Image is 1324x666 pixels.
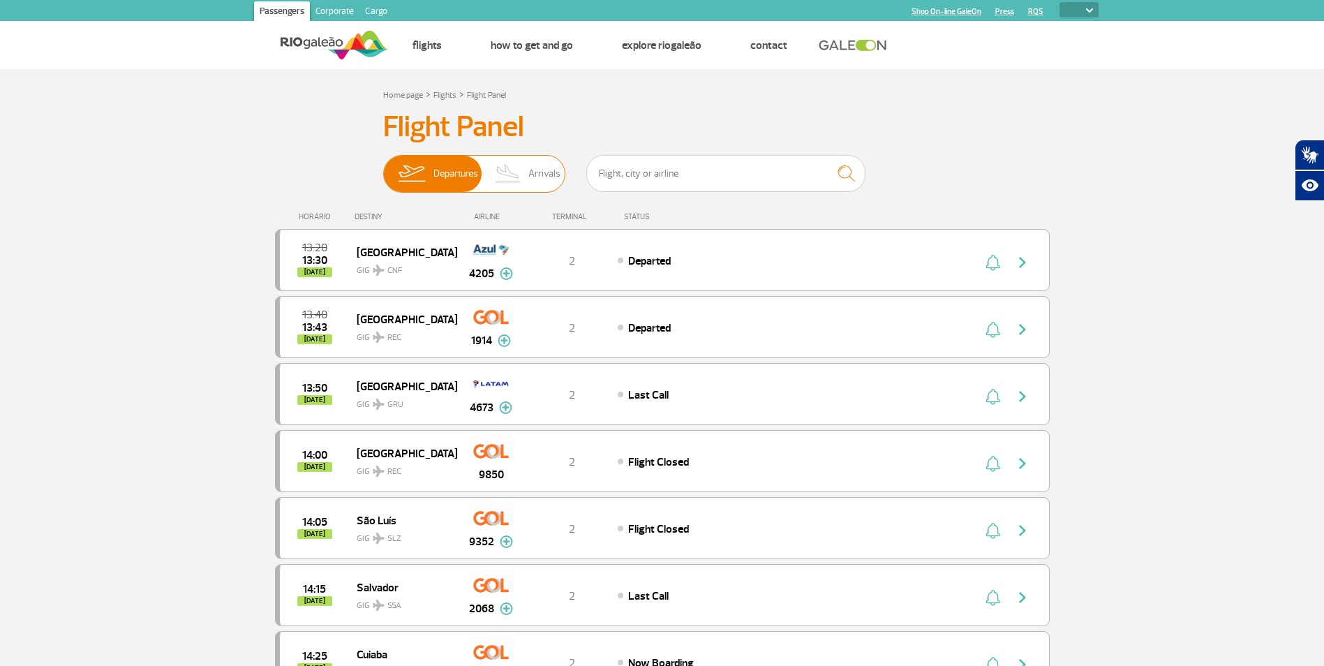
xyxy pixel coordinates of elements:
img: seta-direita-painel-voo.svg [1014,589,1031,606]
h3: Flight Panel [383,110,942,145]
span: 2025-09-30 13:20:00 [302,243,327,253]
img: destiny_airplane.svg [373,399,385,410]
a: > [426,86,431,102]
a: Corporate [310,1,359,24]
span: 2025-09-30 13:40:00 [302,310,327,320]
img: sino-painel-voo.svg [985,522,1000,539]
span: 2025-09-30 14:00:00 [302,450,327,460]
a: Passengers [254,1,310,24]
span: GIG [357,257,446,277]
img: seta-direita-painel-voo.svg [1014,455,1031,472]
div: DESTINY [355,212,456,221]
a: > [459,86,464,102]
img: seta-direita-painel-voo.svg [1014,388,1031,405]
img: destiny_airplane.svg [373,332,385,343]
div: TERMINAL [526,212,617,221]
span: SSA [387,600,401,612]
span: REC [387,466,401,478]
span: [DATE] [297,267,332,277]
span: [DATE] [297,395,332,405]
a: Flights [412,38,442,52]
a: Flight Panel [467,90,506,101]
a: How to get and go [491,38,573,52]
span: 2 [569,321,575,335]
a: Flights [433,90,456,101]
span: [GEOGRAPHIC_DATA] [357,377,446,395]
a: Cargo [359,1,393,24]
img: seta-direita-painel-voo.svg [1014,522,1031,539]
span: GIG [357,592,446,612]
span: Salvador [357,578,446,596]
div: AIRLINE [456,212,526,221]
img: mais-info-painel-voo.svg [500,267,513,280]
a: Explore RIOgaleão [622,38,701,52]
span: Last Call [628,589,669,603]
img: destiny_airplane.svg [373,533,385,544]
a: Contact [750,38,787,52]
span: São Luís [357,511,446,529]
span: 2025-09-30 13:30:00 [302,256,327,265]
img: sino-painel-voo.svg [985,254,1000,271]
span: 2025-09-30 13:43:30 [302,323,327,332]
span: 2 [569,455,575,469]
span: [GEOGRAPHIC_DATA] [357,310,446,328]
img: slider-embarque [389,156,433,192]
a: Home page [383,90,423,101]
img: seta-direita-painel-voo.svg [1014,321,1031,338]
span: Flight Closed [628,522,689,536]
span: 2025-09-30 14:15:00 [303,584,326,594]
span: [DATE] [297,596,332,606]
span: Arrivals [528,156,560,192]
span: REC [387,332,401,344]
img: destiny_airplane.svg [373,265,385,276]
span: [DATE] [297,334,332,344]
span: Departures [433,156,478,192]
span: 2025-09-30 14:25:00 [302,651,327,661]
span: 2 [569,589,575,603]
img: destiny_airplane.svg [373,600,385,611]
button: Abrir recursos assistivos. [1295,170,1324,201]
span: GIG [357,324,446,344]
span: GIG [357,391,446,411]
img: mais-info-painel-voo.svg [500,535,513,548]
span: 2 [569,254,575,268]
img: slider-desembarque [488,156,529,192]
span: 4205 [469,265,494,282]
span: Last Call [628,388,669,402]
span: GRU [387,399,403,411]
span: 2 [569,388,575,402]
img: sino-painel-voo.svg [985,589,1000,606]
img: sino-painel-voo.svg [985,321,1000,338]
span: Flight Closed [628,455,689,469]
span: Departed [628,321,671,335]
span: 4673 [470,399,493,416]
img: sino-painel-voo.svg [985,388,1000,405]
a: Shop On-line GaleOn [912,7,981,16]
span: [DATE] [297,529,332,539]
a: RQS [1028,7,1043,16]
div: Plugin de acessibilidade da Hand Talk. [1295,140,1324,201]
span: 2 [569,522,575,536]
span: [GEOGRAPHIC_DATA] [357,243,446,261]
span: 2025-09-30 13:50:00 [302,383,327,393]
img: seta-direita-painel-voo.svg [1014,254,1031,271]
div: HORÁRIO [279,212,355,221]
img: mais-info-painel-voo.svg [500,602,513,615]
span: 2068 [469,600,494,617]
a: Press [995,7,1014,16]
div: STATUS [617,212,731,221]
span: 9352 [469,533,494,550]
input: Flight, city or airline [586,155,865,192]
span: [DATE] [297,462,332,472]
span: 2025-09-30 14:05:00 [302,517,327,527]
button: Abrir tradutor de língua de sinais. [1295,140,1324,170]
span: 1914 [471,332,492,349]
img: sino-painel-voo.svg [985,455,1000,472]
img: mais-info-painel-voo.svg [498,334,511,347]
span: GIG [357,525,446,545]
span: 9850 [479,466,504,483]
img: destiny_airplane.svg [373,466,385,477]
span: Departed [628,254,671,268]
span: CNF [387,265,402,277]
span: [GEOGRAPHIC_DATA] [357,444,446,462]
